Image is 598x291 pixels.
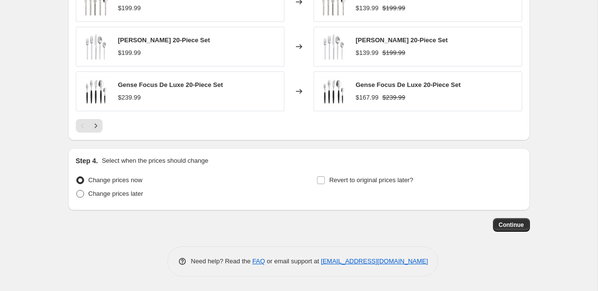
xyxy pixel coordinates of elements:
span: Need help? Read the [191,257,253,265]
strike: $199.99 [383,3,405,13]
strike: $199.99 [383,48,405,58]
span: or email support at [265,257,321,265]
span: Gense Focus De Luxe 20-Piece Set [118,81,223,88]
div: $139.99 [356,3,379,13]
div: $167.99 [356,93,379,103]
img: XLL_20_80x.jpg [81,77,110,106]
button: Continue [493,218,530,232]
span: Change prices later [88,190,143,197]
button: Next [89,119,103,133]
div: $139.99 [356,48,379,58]
span: [PERSON_NAME] 20-Piece Set [356,36,448,44]
span: Revert to original prices later? [329,176,413,184]
div: $199.99 [118,3,141,13]
span: Continue [499,221,524,229]
a: [EMAIL_ADDRESS][DOMAIN_NAME] [321,257,428,265]
h2: Step 4. [76,156,98,166]
a: FAQ [252,257,265,265]
span: Gense Focus De Luxe 20-Piece Set [356,81,461,88]
img: XLL_13_80x.jpg [81,32,110,61]
img: XLL_20_80x.jpg [319,77,348,106]
nav: Pagination [76,119,103,133]
img: XLL_13_80x.jpg [319,32,348,61]
span: Change prices now [88,176,142,184]
div: $199.99 [118,48,141,58]
strike: $239.99 [383,93,405,103]
p: Select when the prices should change [102,156,208,166]
div: $239.99 [118,93,141,103]
span: [PERSON_NAME] 20-Piece Set [118,36,210,44]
